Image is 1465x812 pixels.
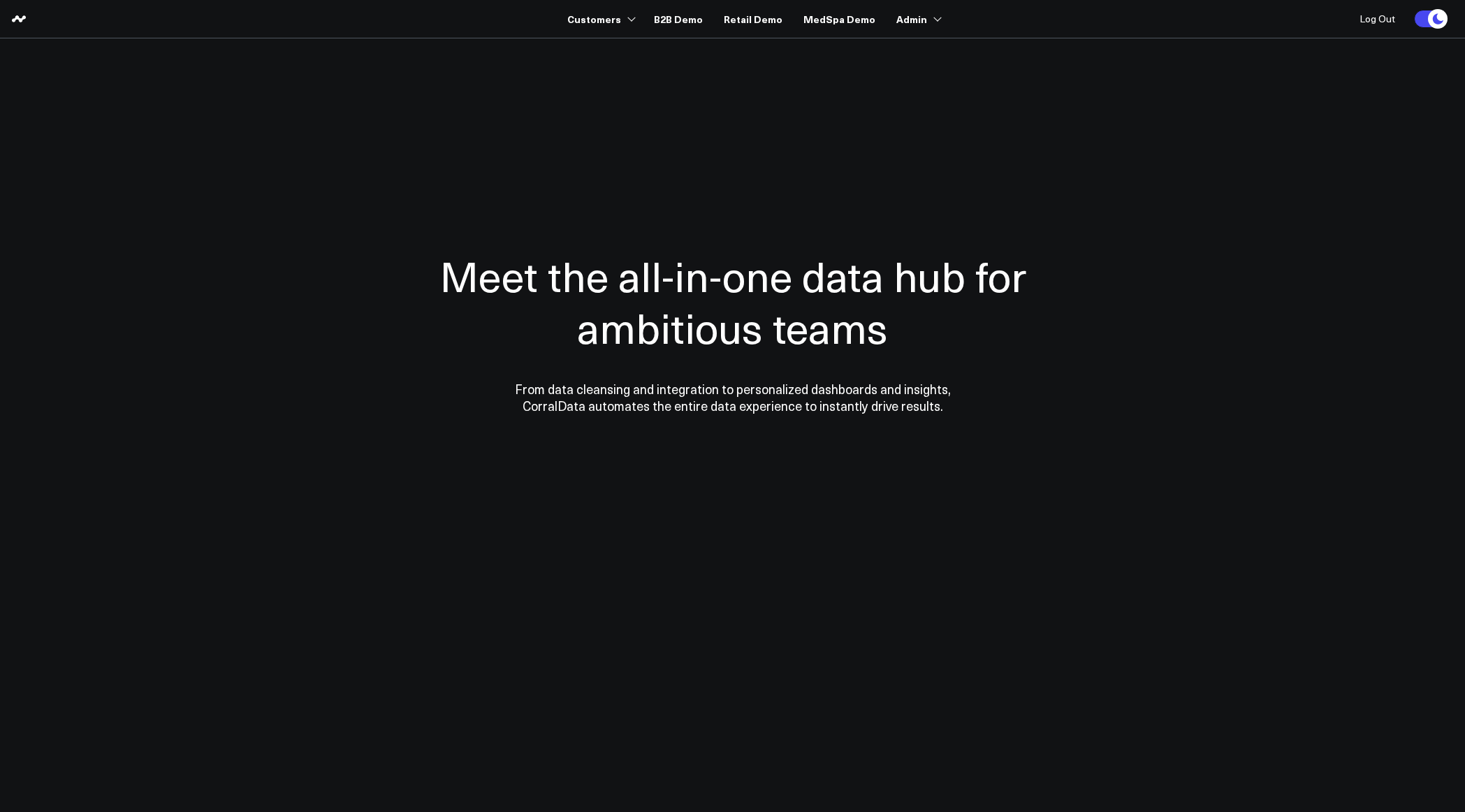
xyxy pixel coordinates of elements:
a: B2B Demo [654,6,703,31]
h1: Meet the all-in-one data hub for ambitious teams [391,249,1075,353]
a: Customers [567,6,633,31]
a: Retail Demo [724,6,782,31]
p: From data cleansing and integration to personalized dashboards and insights, CorralData automates... [485,381,981,414]
a: MedSpa Demo [803,6,875,31]
a: Admin [896,6,939,31]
